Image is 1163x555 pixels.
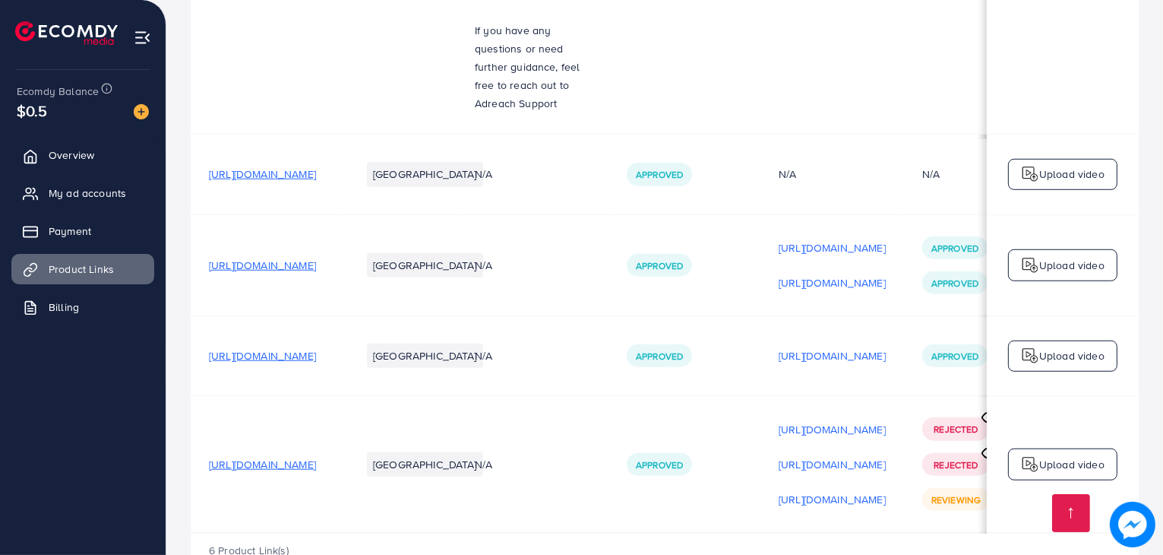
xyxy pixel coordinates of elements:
p: [URL][DOMAIN_NAME] [779,274,886,292]
span: Billing [49,300,79,315]
a: Payment [11,216,154,246]
div: N/A [922,166,940,182]
a: Billing [11,292,154,322]
img: logo [15,21,118,45]
img: image [1114,506,1151,543]
span: N/A [475,166,492,182]
img: logo [1021,256,1039,274]
span: [URL][DOMAIN_NAME] [209,258,316,273]
p: If you have any questions or need further guidance, feel free to reach out to Adreach Support [475,21,590,113]
span: Approved [636,168,683,181]
span: My ad accounts [49,186,126,201]
p: [URL][DOMAIN_NAME] [779,420,886,439]
a: Product Links [11,254,154,284]
img: logo [1021,455,1039,474]
span: Approved [636,259,683,272]
span: N/A [475,457,492,472]
span: Rejected [934,458,978,471]
span: Reviewing [931,493,981,506]
li: [GEOGRAPHIC_DATA] [367,253,483,277]
span: Rejected [934,423,978,436]
p: [URL][DOMAIN_NAME] [779,239,886,257]
img: menu [134,29,151,46]
p: [URL][DOMAIN_NAME] [779,455,886,474]
span: [URL][DOMAIN_NAME] [209,348,316,363]
img: image [134,104,149,119]
span: Approved [931,242,978,255]
span: Approved [931,277,978,290]
img: logo [1021,347,1039,365]
span: Approved [636,350,683,363]
span: Approved [931,350,978,363]
span: Overview [49,147,94,163]
span: $0.5 [14,92,50,130]
span: [URL][DOMAIN_NAME] [209,166,316,182]
span: N/A [475,258,492,273]
li: [GEOGRAPHIC_DATA] [367,452,483,477]
li: [GEOGRAPHIC_DATA] [367,162,483,186]
span: Ecomdy Balance [17,84,99,99]
li: [GEOGRAPHIC_DATA] [367,344,483,368]
p: Upload video [1039,256,1105,274]
p: Upload video [1039,347,1105,365]
span: [URL][DOMAIN_NAME] [209,457,316,472]
span: Approved [636,458,683,471]
span: Payment [49,224,91,239]
a: Overview [11,140,154,170]
span: N/A [475,348,492,363]
p: Upload video [1039,165,1105,183]
span: Product Links [49,262,114,277]
p: [URL][DOMAIN_NAME] [779,347,886,365]
div: N/A [779,166,886,182]
a: My ad accounts [11,178,154,208]
p: [URL][DOMAIN_NAME] [779,490,886,509]
p: Upload video [1039,455,1105,474]
img: logo [1021,165,1039,183]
